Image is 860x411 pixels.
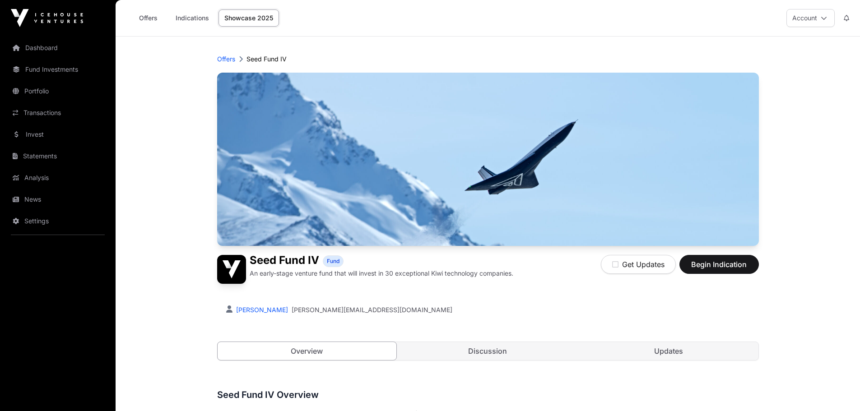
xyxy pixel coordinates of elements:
[130,9,166,27] a: Offers
[7,125,108,144] a: Invest
[217,388,759,402] h3: Seed Fund IV Overview
[7,211,108,231] a: Settings
[250,255,319,267] h1: Seed Fund IV
[7,81,108,101] a: Portfolio
[234,306,288,314] a: [PERSON_NAME]
[679,264,759,273] a: Begin Indication
[11,9,83,27] img: Icehouse Ventures Logo
[7,60,108,79] a: Fund Investments
[218,342,758,360] nav: Tabs
[217,255,246,284] img: Seed Fund IV
[7,38,108,58] a: Dashboard
[679,255,759,274] button: Begin Indication
[250,269,513,278] p: An early-stage venture fund that will invest in 30 exceptional Kiwi technology companies.
[217,55,235,64] a: Offers
[327,258,339,265] span: Fund
[170,9,215,27] a: Indications
[7,146,108,166] a: Statements
[691,259,748,270] span: Begin Indication
[7,103,108,123] a: Transactions
[786,9,835,27] button: Account
[7,189,108,209] a: News
[218,9,279,27] a: Showcase 2025
[579,342,758,360] a: Updates
[398,342,577,360] a: Discussion
[246,55,287,64] p: Seed Fund IV
[7,168,108,188] a: Analysis
[217,73,759,246] img: Seed Fund IV
[292,305,452,314] a: [PERSON_NAME][EMAIL_ADDRESS][DOMAIN_NAME]
[815,368,860,411] iframe: Chat Widget
[601,255,676,274] button: Get Updates
[217,342,397,360] a: Overview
